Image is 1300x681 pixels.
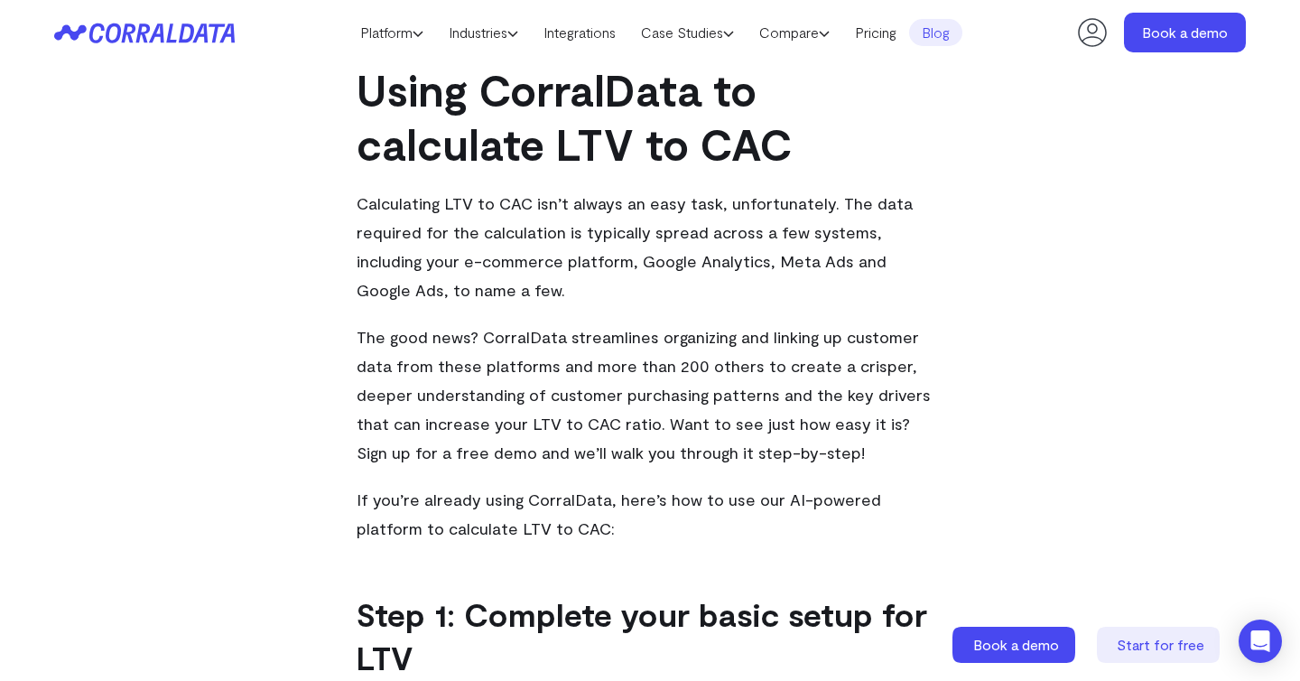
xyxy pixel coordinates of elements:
div: Open Intercom Messenger [1239,620,1282,663]
a: Industries [436,19,531,46]
span: If you’re already using CorralData, here’s how to use our AI-powered platform to calculate LTV to... [357,490,881,538]
span: The good news? CorralData streamlines organizing and linking up customer data from these platform... [357,327,931,462]
a: Start for free [1097,627,1223,663]
span: Book a demo [973,636,1059,653]
span: Start for free [1117,636,1204,653]
a: Blog [909,19,962,46]
a: Integrations [531,19,628,46]
a: Pricing [842,19,909,46]
a: Compare [747,19,842,46]
span: Calculating LTV to CAC isn’t always an easy task, unfortunately. The data required for the calcul... [357,193,913,300]
b: Step 1: Complete your basic setup for LTV [357,594,927,676]
a: Platform [348,19,436,46]
a: Book a demo [952,627,1079,663]
a: Book a demo [1124,13,1246,52]
b: Using CorralData to calculate LTV to CAC [357,63,792,170]
a: Case Studies [628,19,747,46]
